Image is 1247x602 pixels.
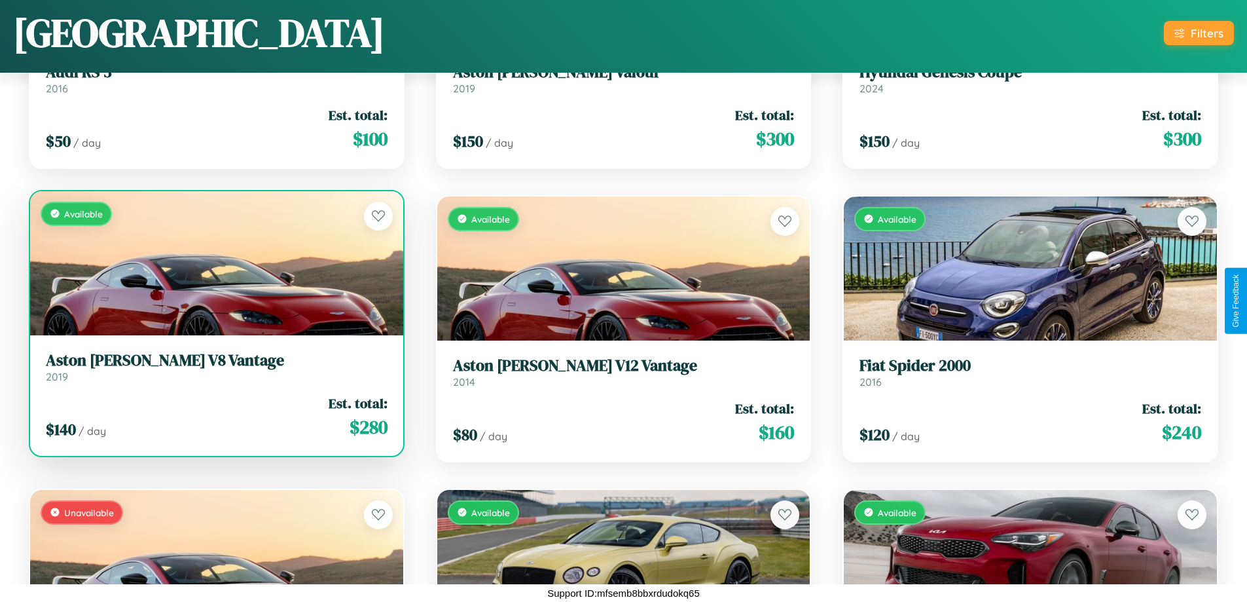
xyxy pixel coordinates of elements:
span: / day [73,136,101,149]
span: $ 80 [453,424,477,445]
span: $ 240 [1162,419,1201,445]
span: $ 120 [859,424,890,445]
h3: Fiat Spider 2000 [859,356,1201,375]
span: Available [878,507,916,518]
h3: Aston [PERSON_NAME] Valour [453,63,795,82]
span: Available [471,214,510,225]
a: Fiat Spider 20002016 [859,356,1201,388]
span: Est. total: [735,399,794,418]
span: 2019 [453,82,475,95]
a: Hyundai Genesis Coupe2024 [859,63,1201,95]
div: Give Feedback [1231,274,1240,328]
span: $ 150 [859,130,890,152]
span: / day [480,430,507,443]
h3: Aston [PERSON_NAME] V8 Vantage [46,351,388,370]
span: / day [79,424,106,438]
a: Aston [PERSON_NAME] V12 Vantage2014 [453,356,795,388]
a: Audi RS 32016 [46,63,388,95]
span: $ 280 [350,414,388,440]
span: / day [486,136,513,149]
span: $ 50 [46,130,71,152]
span: Est. total: [329,394,388,413]
span: 2016 [46,82,68,95]
span: Available [64,208,103,219]
span: $ 300 [1163,126,1201,152]
span: $ 140 [46,419,76,440]
span: $ 160 [759,419,794,445]
span: Est. total: [329,105,388,124]
span: 2014 [453,375,475,388]
h3: Audi RS 3 [46,63,388,82]
h1: [GEOGRAPHIC_DATA] [13,6,385,60]
span: / day [892,430,920,443]
p: Support ID: mfsemb8bbxrdudokq65 [547,584,700,602]
span: Est. total: [1142,105,1201,124]
button: Filters [1164,21,1234,45]
a: Aston [PERSON_NAME] V8 Vantage2019 [46,351,388,383]
span: Available [878,214,916,225]
span: Unavailable [64,507,114,518]
a: Aston [PERSON_NAME] Valour2019 [453,63,795,95]
span: 2016 [859,375,882,388]
span: Available [471,507,510,518]
span: / day [892,136,920,149]
span: Est. total: [1142,399,1201,418]
h3: Hyundai Genesis Coupe [859,63,1201,82]
div: Filters [1191,26,1223,40]
span: $ 100 [353,126,388,152]
span: 2019 [46,370,68,383]
span: 2024 [859,82,884,95]
span: Est. total: [735,105,794,124]
span: $ 150 [453,130,483,152]
h3: Aston [PERSON_NAME] V12 Vantage [453,356,795,375]
span: $ 300 [756,126,794,152]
